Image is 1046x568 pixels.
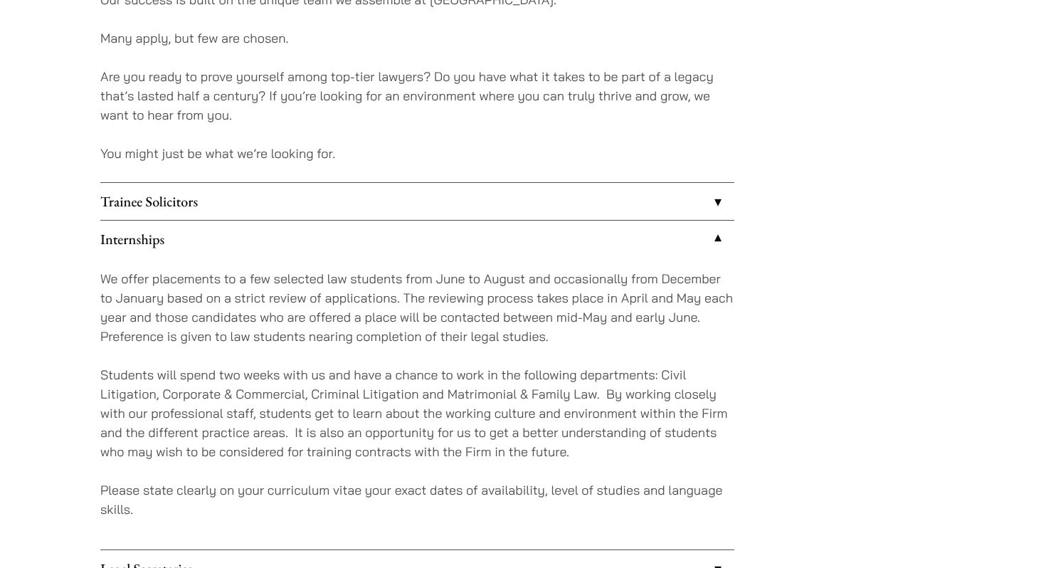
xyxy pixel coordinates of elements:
[100,28,734,48] p: Many apply, but few are chosen.
[100,269,734,346] p: We offer placements to a few selected law students from June to August and occasionally from Dece...
[100,183,734,220] a: Trainee Solicitors
[100,480,734,519] p: Please state clearly on your curriculum vitae your exact dates of availability, level of studies ...
[100,258,734,549] div: Internships
[100,144,734,163] p: You might just be what we’re looking for.
[100,365,734,461] p: Students will spend two weeks with us and have a chance to work in the following departments: Civ...
[100,221,734,258] a: Internships
[100,67,734,125] p: Are you ready to prove yourself among top-tier lawyers? Do you have what it takes to be part of a...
